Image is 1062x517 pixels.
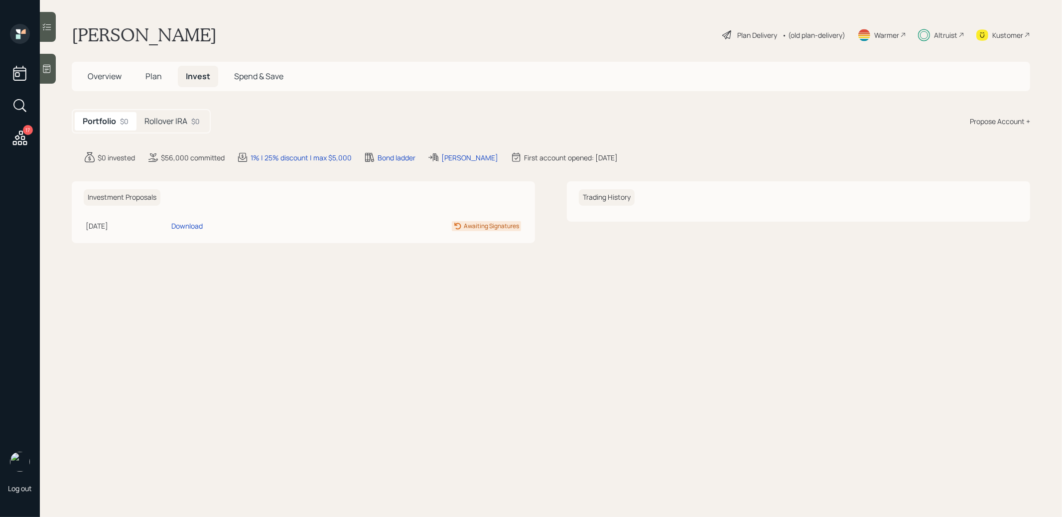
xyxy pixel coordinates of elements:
[86,221,167,231] div: [DATE]
[992,30,1023,40] div: Kustomer
[464,222,519,231] div: Awaiting Signatures
[441,152,498,163] div: [PERSON_NAME]
[737,30,777,40] div: Plan Delivery
[934,30,957,40] div: Altruist
[234,71,283,82] span: Spend & Save
[83,117,116,126] h5: Portfolio
[88,71,122,82] span: Overview
[98,152,135,163] div: $0 invested
[970,116,1030,127] div: Propose Account +
[84,189,160,206] h6: Investment Proposals
[579,189,635,206] h6: Trading History
[782,30,845,40] div: • (old plan-delivery)
[145,71,162,82] span: Plan
[378,152,415,163] div: Bond ladder
[191,116,200,127] div: $0
[23,125,33,135] div: 17
[171,221,203,231] div: Download
[874,30,899,40] div: Warmer
[144,117,187,126] h5: Rollover IRA
[161,152,225,163] div: $56,000 committed
[8,484,32,493] div: Log out
[251,152,352,163] div: 1% | 25% discount | max $5,000
[524,152,618,163] div: First account opened: [DATE]
[186,71,210,82] span: Invest
[120,116,129,127] div: $0
[72,24,217,46] h1: [PERSON_NAME]
[10,452,30,472] img: treva-nostdahl-headshot.png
